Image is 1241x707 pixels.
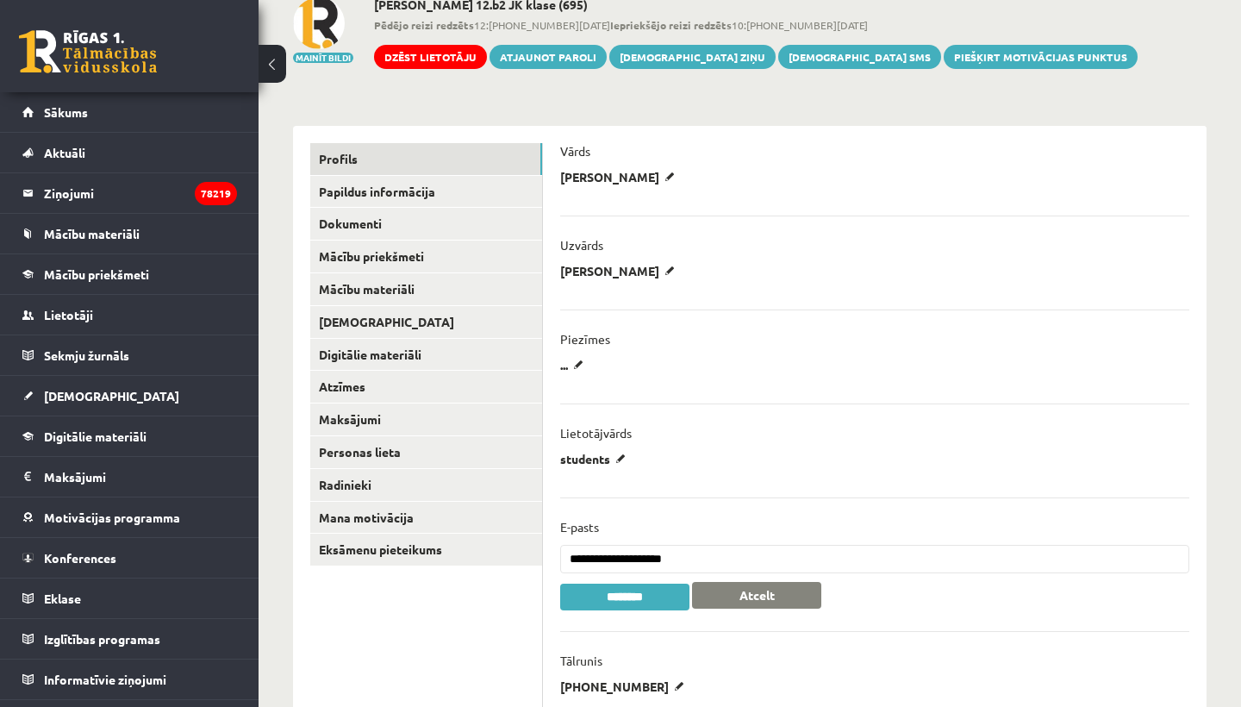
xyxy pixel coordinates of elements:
[44,388,179,404] span: [DEMOGRAPHIC_DATA]
[560,263,681,278] p: [PERSON_NAME]
[310,371,542,403] a: Atzīmes
[310,273,542,305] a: Mācību materiāli
[44,266,149,282] span: Mācību priekšmeti
[490,45,607,69] a: Atjaunot paroli
[310,339,542,371] a: Digitālie materiāli
[22,497,237,537] a: Motivācijas programma
[44,672,166,687] span: Informatīvie ziņojumi
[310,469,542,501] a: Radinieki
[22,416,237,456] a: Digitālie materiāli
[310,306,542,338] a: [DEMOGRAPHIC_DATA]
[44,145,85,160] span: Aktuāli
[560,519,599,535] p: E-pasts
[560,169,681,185] p: [PERSON_NAME]
[310,176,542,208] a: Papildus informācija
[560,425,632,441] p: Lietotājvārds
[560,331,610,347] p: Piezīmes
[22,335,237,375] a: Sekmju žurnāls
[44,631,160,647] span: Izglītības programas
[44,307,93,322] span: Lietotāji
[22,660,237,699] a: Informatīvie ziņojumi
[310,404,542,435] a: Maksājumi
[22,619,237,659] a: Izglītības programas
[692,582,821,609] button: Atcelt
[19,30,157,73] a: Rīgas 1. Tālmācības vidusskola
[560,237,603,253] p: Uzvārds
[22,92,237,132] a: Sākums
[560,143,590,159] p: Vārds
[374,45,487,69] a: Dzēst lietotāju
[310,534,542,566] a: Eksāmenu pieteikums
[195,182,237,205] i: 78219
[560,357,589,372] p: ...
[22,133,237,172] a: Aktuāli
[44,429,147,444] span: Digitālie materiāli
[560,451,632,466] p: students
[22,254,237,294] a: Mācību priekšmeti
[44,510,180,525] span: Motivācijas programma
[22,538,237,578] a: Konferences
[44,347,129,363] span: Sekmju žurnāls
[560,679,690,694] p: [PHONE_NUMBER]
[22,457,237,497] a: Maksājumi
[609,45,776,69] a: [DEMOGRAPHIC_DATA] ziņu
[44,226,140,241] span: Mācību materiāli
[610,18,732,32] b: Iepriekšējo reizi redzēts
[22,579,237,618] a: Eklase
[44,457,237,497] legend: Maksājumi
[310,502,542,534] a: Mana motivācija
[310,436,542,468] a: Personas lieta
[44,173,237,213] legend: Ziņojumi
[560,653,602,668] p: Tālrunis
[293,53,353,63] button: Mainīt bildi
[374,18,474,32] b: Pēdējo reizi redzēts
[22,376,237,416] a: [DEMOGRAPHIC_DATA]
[374,17,1138,33] span: 12:[PHONE_NUMBER][DATE] 10:[PHONE_NUMBER][DATE]
[44,550,116,566] span: Konferences
[310,241,542,272] a: Mācību priekšmeti
[44,591,81,606] span: Eklase
[310,208,542,240] a: Dokumenti
[310,143,542,175] a: Profils
[22,214,237,253] a: Mācību materiāli
[944,45,1138,69] a: Piešķirt motivācijas punktus
[22,173,237,213] a: Ziņojumi78219
[44,104,88,120] span: Sākums
[778,45,941,69] a: [DEMOGRAPHIC_DATA] SMS
[22,295,237,335] a: Lietotāji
